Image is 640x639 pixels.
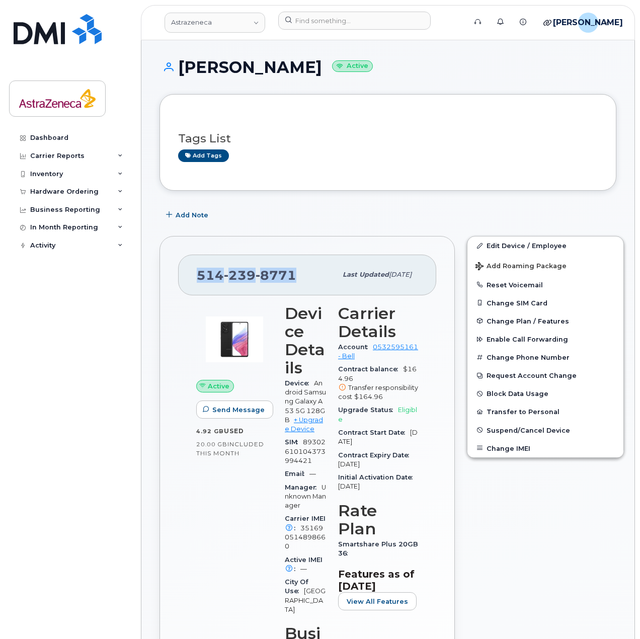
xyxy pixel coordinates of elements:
[212,405,265,415] span: Send Message
[285,587,326,613] span: [GEOGRAPHIC_DATA]
[176,210,208,220] span: Add Note
[475,262,567,272] span: Add Roaming Package
[196,440,264,457] span: included this month
[285,578,308,595] span: City Of Use
[224,268,256,283] span: 239
[196,401,273,419] button: Send Message
[467,384,623,403] button: Block Data Usage
[196,428,224,435] span: 4.92 GB
[347,597,408,606] span: View All Features
[338,540,418,557] span: Smartshare Plus 20GB 36
[338,502,418,538] h3: Rate Plan
[467,330,623,348] button: Enable Call Forwarding
[338,473,418,481] span: Initial Activation Date
[285,438,326,464] span: 89302610104373994421
[285,515,326,531] span: Carrier IMEI
[332,60,373,72] small: Active
[197,268,296,283] span: 514
[487,317,569,325] span: Change Plan / Features
[208,381,229,391] span: Active
[256,268,296,283] span: 8771
[467,294,623,312] button: Change SIM Card
[338,451,414,459] span: Contract Expiry Date
[338,460,360,468] span: [DATE]
[338,406,417,423] span: Eligible
[178,132,598,145] h3: Tags List
[224,427,244,435] span: used
[338,483,360,490] span: [DATE]
[487,426,570,434] span: Suspend/Cancel Device
[467,403,623,421] button: Transfer to Personal
[285,470,309,477] span: Email
[196,441,227,448] span: 20.00 GB
[467,421,623,439] button: Suspend/Cancel Device
[309,470,316,477] span: —
[338,304,418,341] h3: Carrier Details
[285,484,326,510] span: Unknown Manager
[343,271,389,278] span: Last updated
[285,379,314,387] span: Device
[487,336,568,343] span: Enable Call Forwarding
[285,556,323,573] span: Active IMEI
[285,304,326,377] h3: Device Details
[338,343,418,360] a: 0532595161 - Bell
[338,365,403,373] span: Contract balance
[285,524,326,550] span: 351690514898660
[338,568,418,592] h3: Features as of [DATE]
[338,343,373,351] span: Account
[338,429,410,436] span: Contract Start Date
[467,255,623,276] button: Add Roaming Package
[178,149,229,162] a: Add tags
[467,236,623,255] a: Edit Device / Employee
[338,406,398,414] span: Upgrade Status
[285,438,303,446] span: SIM
[159,58,616,76] h1: [PERSON_NAME]
[285,416,323,433] a: + Upgrade Device
[467,348,623,366] button: Change Phone Number
[467,439,623,457] button: Change IMEI
[338,592,417,610] button: View All Features
[467,312,623,330] button: Change Plan / Features
[389,271,412,278] span: [DATE]
[159,206,217,224] button: Add Note
[300,565,307,573] span: —
[467,276,623,294] button: Reset Voicemail
[204,309,265,370] img: image20231002-3703462-kjv75p.jpeg
[338,384,418,401] span: Transfer responsibility cost
[338,365,418,402] span: $164.96
[467,366,623,384] button: Request Account Change
[285,379,326,424] span: Android Samsung Galaxy A53 5G 128GB
[285,484,322,491] span: Manager
[354,393,383,401] span: $164.96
